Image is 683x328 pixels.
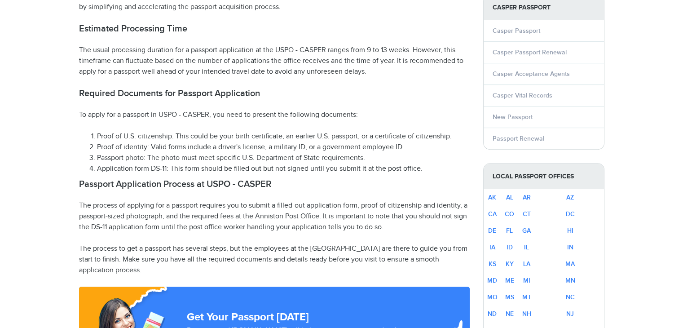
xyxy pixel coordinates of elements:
a: Casper Vital Records [493,92,552,99]
a: KS [489,260,496,268]
h2: Required Documents for Passport Application [79,88,470,99]
a: ND [488,310,497,318]
a: AL [506,194,513,201]
a: MA [565,260,575,268]
a: HI [567,227,573,235]
a: CT [523,210,531,218]
a: DE [488,227,496,235]
a: New Passport [493,113,533,121]
a: CO [505,210,514,218]
a: MN [565,277,575,284]
p: The process to get a passport has several steps, but the employees at the [GEOGRAPHIC_DATA] are t... [79,244,470,276]
h2: Passport Application Process at USPO - CASPER [79,179,470,190]
li: Passport photo: The photo must meet specific U.S. Department of State requirements. [97,153,470,164]
li: Proof of identity: Valid forms include a driver's license, a military ID, or a government employe... [97,142,470,153]
a: AR [523,194,531,201]
a: IA [489,244,495,251]
p: The usual processing duration for a passport application at the USPO - CASPER ranges from 9 to 13... [79,45,470,77]
a: NH [522,310,531,318]
a: IL [524,244,529,251]
a: AZ [566,194,574,201]
a: MI [523,277,530,284]
a: ID [507,244,513,251]
strong: Local Passport Offices [484,164,604,189]
a: GA [522,227,531,235]
h2: Estimated Processing Time [79,23,470,34]
a: FL [506,227,513,235]
a: LA [523,260,530,268]
a: CA [488,210,497,218]
a: NJ [566,310,574,318]
a: IN [567,244,573,251]
li: Application form DS-11: This form should be filled out but not signed until you submit it at the ... [97,164,470,174]
strong: Get Your Passport [DATE] [187,310,309,324]
a: MS [505,293,514,301]
a: MD [487,277,497,284]
a: AK [488,194,496,201]
li: Proof of U.S. citizenship: This could be your birth certificate, an earlier U.S. passport, or a c... [97,131,470,142]
a: NE [506,310,514,318]
a: KY [506,260,514,268]
a: MO [487,293,498,301]
a: Casper Passport Renewal [493,49,567,56]
a: Casper Passport [493,27,540,35]
a: MT [522,293,531,301]
p: To apply for a passport in USPO - CASPER, you need to present the following documents: [79,110,470,120]
a: DC [566,210,575,218]
a: NC [566,293,575,301]
a: Casper Acceptance Agents [493,70,570,78]
a: ME [505,277,514,284]
p: The process of applying for a passport requires you to submit a filled-out application form, proo... [79,200,470,233]
a: Passport Renewal [493,135,544,142]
